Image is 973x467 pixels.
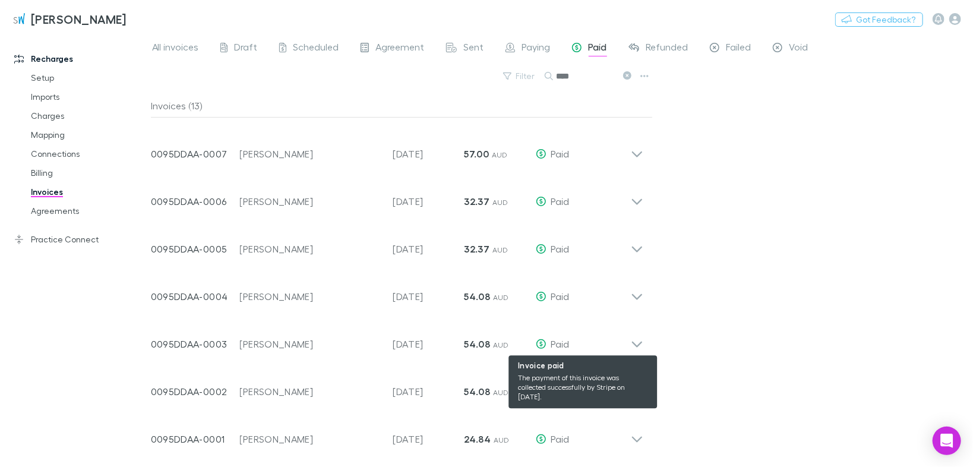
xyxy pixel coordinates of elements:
a: Recharges [2,49,156,68]
span: AUD [492,150,508,159]
p: [DATE] [393,289,465,304]
button: Got Feedback? [835,12,923,27]
p: 0095DDAA-0001 [151,432,240,446]
p: 0095DDAA-0003 [151,337,240,351]
p: [DATE] [393,432,465,446]
strong: 24.84 [465,433,491,445]
a: Agreements [19,201,156,220]
span: Paid [589,41,607,56]
h3: [PERSON_NAME] [31,12,127,26]
div: 0095DDAA-0002[PERSON_NAME][DATE]54.08 AUDPaid [141,363,653,411]
span: AUD [492,245,508,254]
span: AUD [493,388,509,397]
div: 0095DDAA-0004[PERSON_NAME][DATE]54.08 AUDPaid [141,268,653,315]
a: Setup [19,68,156,87]
span: Paid [551,386,570,397]
a: [PERSON_NAME] [5,5,134,33]
a: Practice Connect [2,230,156,249]
div: [PERSON_NAME] [240,384,381,399]
div: 0095DDAA-0001[PERSON_NAME][DATE]24.84 AUDPaid [141,411,653,458]
span: Paid [551,195,570,207]
div: [PERSON_NAME] [240,337,381,351]
strong: 32.37 [465,243,490,255]
strong: 54.08 [465,386,491,397]
span: Paid [551,243,570,254]
span: Paid [551,291,570,302]
a: Imports [19,87,156,106]
span: AUD [492,198,508,207]
span: Refunded [646,41,688,56]
div: 0095DDAA-0005[PERSON_NAME][DATE]32.37 AUDPaid [141,220,653,268]
div: [PERSON_NAME] [240,242,381,256]
span: Paying [522,41,551,56]
div: [PERSON_NAME] [240,289,381,304]
p: [DATE] [393,384,465,399]
strong: 57.00 [465,148,489,160]
span: All invoices [152,41,199,56]
a: Charges [19,106,156,125]
strong: 54.08 [465,291,491,302]
a: Mapping [19,125,156,144]
p: [DATE] [393,147,465,161]
span: AUD [493,293,509,302]
span: AUD [494,436,510,444]
span: Draft [235,41,258,56]
div: [PERSON_NAME] [240,147,381,161]
a: Billing [19,163,156,182]
span: Agreement [376,41,425,56]
button: Filter [497,69,542,83]
span: Scheduled [293,41,339,56]
p: 0095DDAA-0005 [151,242,240,256]
p: 0095DDAA-0002 [151,384,240,399]
p: 0095DDAA-0006 [151,194,240,209]
div: 0095DDAA-0006[PERSON_NAME][DATE]32.37 AUDPaid [141,173,653,220]
span: Paid [551,433,570,444]
a: Connections [19,144,156,163]
span: Failed [726,41,751,56]
a: Invoices [19,182,156,201]
span: Sent [464,41,484,56]
img: Sinclair Wilson's Logo [12,12,26,26]
span: Paid [551,338,570,349]
p: [DATE] [393,242,465,256]
span: Paid [551,148,570,159]
div: [PERSON_NAME] [240,194,381,209]
p: [DATE] [393,194,465,209]
div: [PERSON_NAME] [240,432,381,446]
strong: 54.08 [465,338,491,350]
p: [DATE] [393,337,465,351]
p: 0095DDAA-0007 [151,147,240,161]
span: AUD [493,340,509,349]
span: Void [789,41,808,56]
div: 0095DDAA-0003[PERSON_NAME][DATE]54.08 AUD [141,315,653,363]
p: 0095DDAA-0004 [151,289,240,304]
strong: 32.37 [465,195,490,207]
div: 0095DDAA-0007[PERSON_NAME][DATE]57.00 AUDPaid [141,125,653,173]
div: Open Intercom Messenger [933,427,961,455]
